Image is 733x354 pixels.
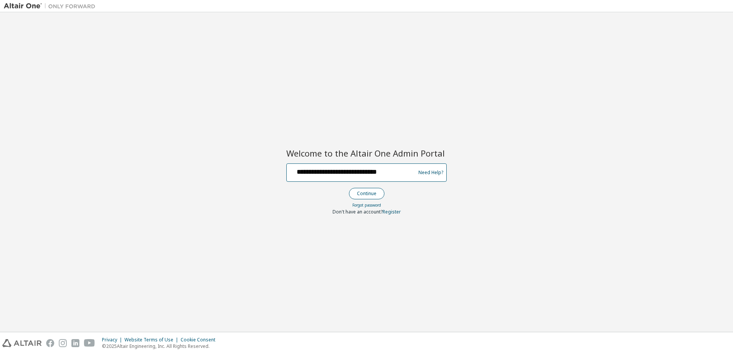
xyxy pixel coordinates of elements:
img: youtube.svg [84,339,95,347]
a: Register [383,209,401,215]
div: Website Terms of Use [124,337,181,343]
img: instagram.svg [59,339,67,347]
p: © 2025 Altair Engineering, Inc. All Rights Reserved. [102,343,220,349]
button: Continue [349,188,384,199]
div: Privacy [102,337,124,343]
span: Don't have an account? [333,209,383,215]
img: altair_logo.svg [2,339,42,347]
h2: Welcome to the Altair One Admin Portal [286,148,447,158]
img: linkedin.svg [71,339,79,347]
div: Cookie Consent [181,337,220,343]
a: Forgot password [352,202,381,208]
img: facebook.svg [46,339,54,347]
img: Altair One [4,2,99,10]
